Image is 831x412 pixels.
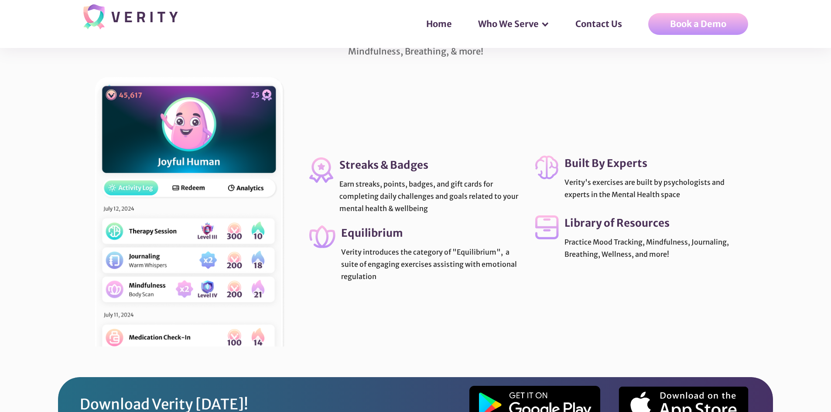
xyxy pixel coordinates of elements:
[341,246,522,283] div: Verity introduces the category of "Equilibrium", a suite of engaging exercises assisting with emo...
[564,215,670,231] div: Library of Resources
[648,13,748,35] a: Book a Demo
[670,19,726,29] div: Book a Demo
[417,11,469,37] a: Home
[339,178,522,215] div: Earn streaks, points, badges, and gift cards for completing daily challenges and goals related to...
[567,11,639,37] a: Contact Us
[341,225,403,241] div: Equilibrium
[339,157,428,173] div: Streaks & Badges
[469,11,558,37] div: Who We Serve
[558,2,648,46] div: Contact Us
[564,156,647,171] div: Built By Experts
[478,20,539,28] div: Who We Serve
[564,176,748,201] div: Verity's exercises are built by psychologists and experts in the Mental Health space
[564,236,748,260] div: Practice Mood Tracking, Mindfulness, Journaling, Breathing, Wellness, and more!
